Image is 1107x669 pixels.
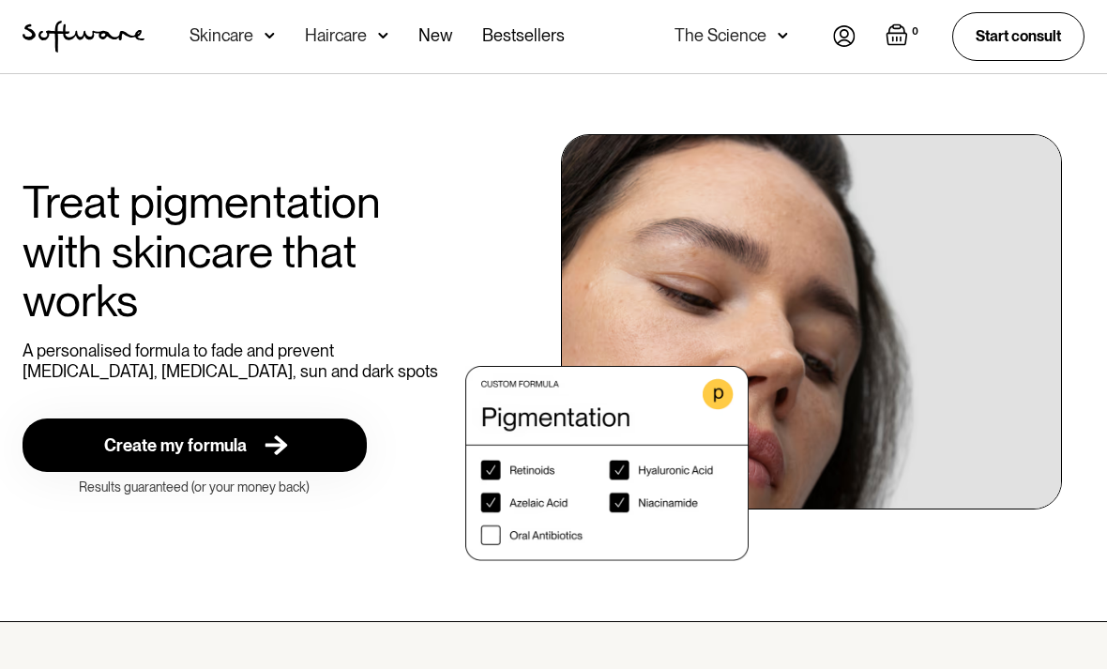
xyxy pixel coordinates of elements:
[23,21,144,53] img: Software Logo
[908,23,922,40] div: 0
[23,479,367,495] div: Results guaranteed (or your money back)
[675,26,766,45] div: The Science
[886,23,922,50] a: Open cart
[23,177,456,326] h1: Treat pigmentation with skincare that works
[378,26,388,45] img: arrow down
[23,21,144,53] a: home
[778,26,788,45] img: arrow down
[952,12,1084,60] a: Start consult
[23,418,367,472] a: Create my formula
[265,26,275,45] img: arrow down
[190,26,253,45] div: Skincare
[104,435,247,457] div: Create my formula
[305,26,367,45] div: Haircare
[23,341,456,381] p: A personalised formula to fade and prevent [MEDICAL_DATA], [MEDICAL_DATA], sun and dark spots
